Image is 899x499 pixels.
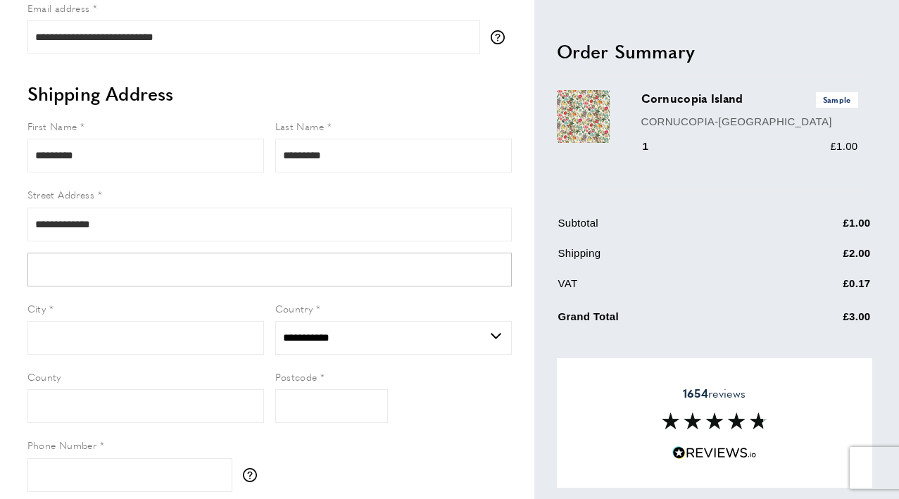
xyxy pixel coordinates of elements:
[275,369,318,384] span: Postcode
[641,113,858,130] p: CORNUCOPIA-[GEOGRAPHIC_DATA]
[558,245,772,272] td: Shipping
[557,38,872,63] h2: Order Summary
[662,412,767,429] img: Reviews section
[491,30,512,44] button: More information
[641,138,669,155] div: 1
[774,305,871,336] td: £3.00
[27,119,77,133] span: First Name
[27,301,46,315] span: City
[774,275,871,303] td: £0.17
[275,301,313,315] span: Country
[557,355,660,372] span: Apply Discount Code
[27,438,97,452] span: Phone Number
[683,386,746,400] span: reviews
[557,90,610,143] img: Cornucopia Island
[243,468,264,482] button: More information
[27,81,512,106] h2: Shipping Address
[558,215,772,242] td: Subtotal
[27,369,61,384] span: County
[774,215,871,242] td: £1.00
[641,90,858,107] h3: Cornucopia Island
[275,119,325,133] span: Last Name
[27,1,90,15] span: Email address
[830,140,857,152] span: £1.00
[558,305,772,336] td: Grand Total
[27,187,95,201] span: Street Address
[816,92,858,107] span: Sample
[672,446,757,460] img: Reviews.io 5 stars
[683,385,708,401] strong: 1654
[774,245,871,272] td: £2.00
[558,275,772,303] td: VAT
